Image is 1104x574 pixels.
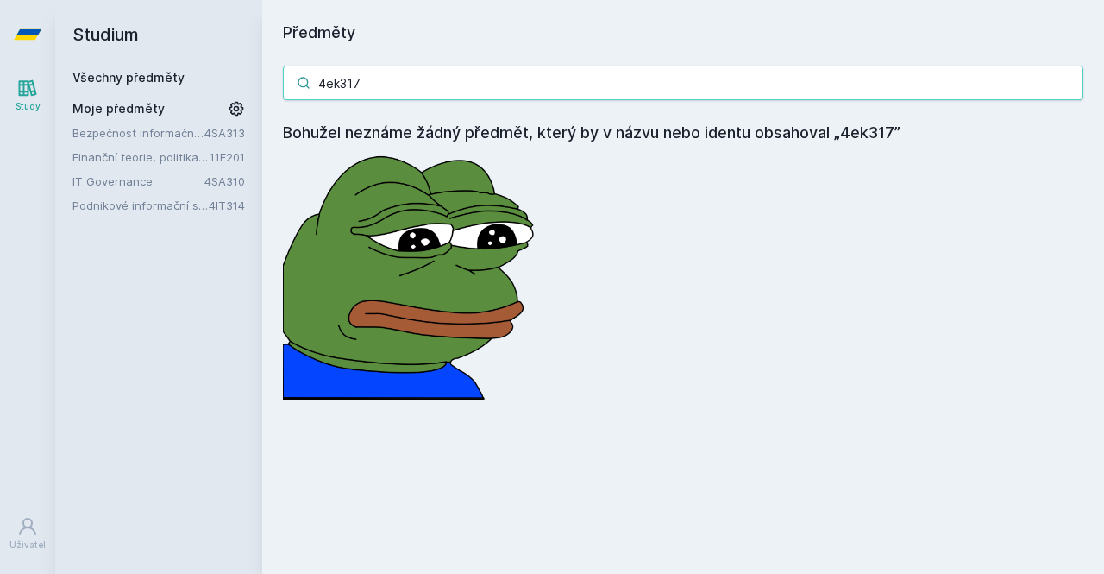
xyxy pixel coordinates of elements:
[72,124,204,142] a: Bezpečnost informačních systémů
[9,539,46,552] div: Uživatel
[283,121,1083,145] h4: Bohužel neznáme žádný předmět, který by v názvu nebo identu obsahoval „4ek317”
[72,100,165,117] span: Moje předměty
[204,174,245,188] a: 4SA310
[72,70,185,85] a: Všechny předměty
[209,199,245,212] a: 4IT314
[283,21,1083,45] h1: Předměty
[3,69,52,122] a: Study
[204,126,245,140] a: 4SA313
[72,148,210,166] a: Finanční teorie, politika a instituce
[72,197,209,214] a: Podnikové informační systémy
[72,173,204,190] a: IT Governance
[210,150,245,164] a: 11F201
[16,100,41,113] div: Study
[283,66,1083,100] input: Název nebo ident předmětu…
[283,145,542,400] img: error_picture.png
[3,508,52,560] a: Uživatel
